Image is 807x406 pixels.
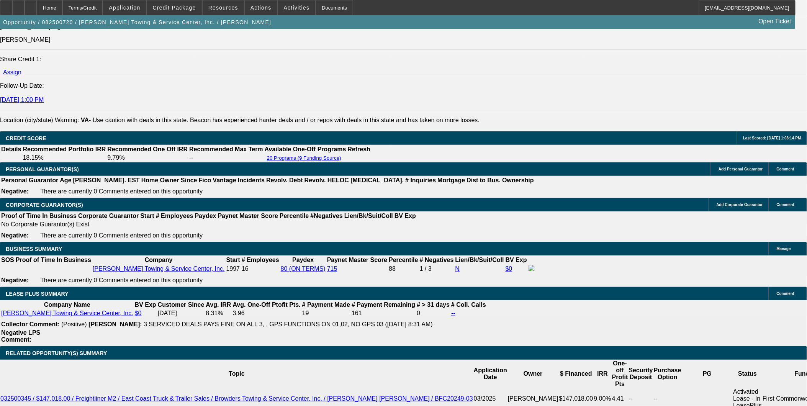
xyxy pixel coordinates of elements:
b: Lien/Bk/Suit/Coll [455,257,504,263]
td: 18.15% [22,154,106,162]
a: [PERSON_NAME] Towing & Service Center, Inc. [93,265,225,272]
b: # Employees [242,257,279,263]
span: CREDIT SCORE [6,135,46,141]
b: Vantage [213,177,236,183]
span: Comment [777,167,794,171]
span: There are currently 0 Comments entered on this opportunity [40,232,203,239]
a: 80 (ON TERMS) [281,265,326,272]
span: LEASE PLUS SUMMARY [6,291,69,297]
th: $ Financed [559,360,594,388]
b: Company [145,257,173,263]
span: Add Corporate Guarantor [717,203,763,207]
b: # Coll. Calls [451,301,486,308]
b: Percentile [280,213,309,219]
b: BV Exp [506,257,527,263]
span: Actions [250,5,272,11]
th: Application Date [473,360,507,388]
b: [PERSON_NAME]. EST [73,177,140,183]
img: facebook-icon.png [529,265,535,271]
b: Corporate Guarantor [78,213,139,219]
a: 032500345 / $147,018.00 / Freightliner M2 / East Coast Truck & Trailer Sales / Browders Towing & ... [0,395,473,402]
th: PG [682,360,733,388]
td: 9.79% [107,154,188,162]
th: Proof of Time In Business [1,212,77,220]
b: VA [81,117,89,123]
div: 88 [389,265,418,272]
b: Avg. One-Off Ptofit Pts. [233,301,301,308]
span: 16 [242,265,249,272]
b: Start [140,213,154,219]
td: 0 [417,309,450,317]
span: Comment [777,203,794,207]
b: Negative: [1,188,29,195]
td: 19 [302,309,350,317]
span: PERSONAL GUARANTOR(S) [6,166,79,172]
a: $0 [506,265,512,272]
span: CORPORATE GUARANTOR(S) [6,202,83,208]
b: Personal Guarantor [1,177,58,183]
b: Paynet Master Score [218,213,278,219]
b: Customer Since [158,301,205,308]
b: Avg. IRR [206,301,231,308]
td: [DATE] [157,309,205,317]
b: #Negatives [311,213,343,219]
span: There are currently 0 Comments entered on this opportunity [40,188,203,195]
th: Details [1,146,21,153]
a: Assign [3,69,21,75]
div: 1 / 3 [420,265,454,272]
th: Status [733,360,763,388]
span: Resources [208,5,238,11]
a: N [455,265,460,272]
b: # Payment Made [302,301,350,308]
span: (Positive) [61,321,87,327]
th: Purchase Option [653,360,682,388]
span: BUSINESS SUMMARY [6,246,62,252]
th: Recommended Portfolio IRR [22,146,106,153]
a: [PERSON_NAME] Towing & Service Center, Inc. [1,310,133,316]
b: # > 31 days [417,301,450,308]
b: Company Name [44,301,90,308]
th: Owner [507,360,559,388]
b: Incidents [238,177,265,183]
b: Mortgage [438,177,465,183]
b: # Negatives [420,257,454,263]
b: Negative: [1,277,29,283]
b: # Payment Remaining [352,301,415,308]
td: 8.31% [206,309,232,317]
button: Activities [278,0,316,15]
b: Negative LPS Comment: [1,329,40,343]
button: 20 Programs (9 Funding Source) [265,155,344,161]
th: One-off Profit Pts [612,360,629,388]
th: Proof of Time In Business [15,256,92,264]
span: Manage [777,247,791,251]
th: Recommended One Off IRR [107,146,188,153]
span: Activities [284,5,310,11]
b: Revolv. HELOC [MEDICAL_DATA]. [304,177,404,183]
th: Refresh [347,146,371,153]
b: Paydex [292,257,314,263]
a: $0 [135,310,142,316]
span: Credit Package [153,5,196,11]
b: Lien/Bk/Suit/Coll [344,213,393,219]
th: IRR [594,360,612,388]
button: Credit Package [147,0,202,15]
th: Available One-Off Programs [264,146,347,153]
b: Paydex [195,213,216,219]
td: 161 [351,309,416,317]
th: Recommended Max Term [189,146,264,153]
span: Application [109,5,140,11]
span: RELATED OPPORTUNITY(S) SUMMARY [6,350,107,356]
b: Age [60,177,71,183]
td: 1997 [226,265,241,273]
b: Start [226,257,240,263]
td: 3.96 [232,309,301,317]
b: Collector Comment: [1,321,60,327]
th: SOS [1,256,15,264]
b: Home Owner Since [141,177,197,183]
a: Open Ticket [756,15,794,28]
b: BV Exp [135,301,156,308]
button: Actions [245,0,277,15]
b: # Inquiries [405,177,436,183]
td: -- [189,154,264,162]
a: 715 [327,265,337,272]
